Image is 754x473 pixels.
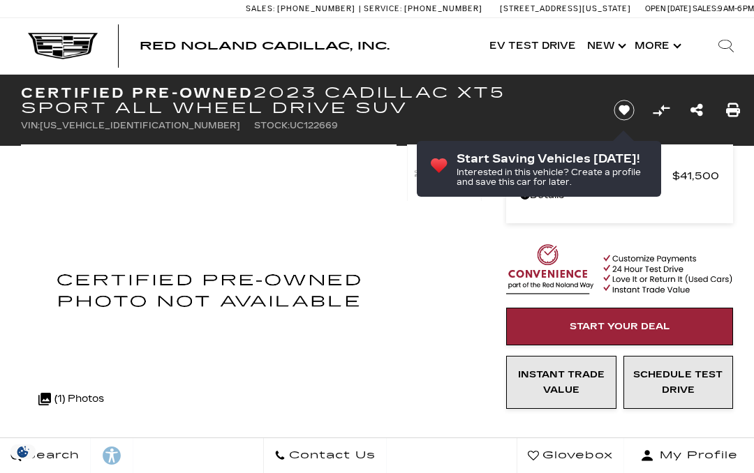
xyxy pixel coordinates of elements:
[7,444,39,459] section: Click to Open Cookie Consent Modal
[21,85,593,116] h1: 2023 Cadillac XT5 Sport All Wheel Drive SUV
[407,144,482,202] img: Certified Used 2023 Crystal White Tricoat Cadillac Sport image 1
[517,438,624,473] a: Glovebox
[21,144,397,434] img: Certified Used 2023 Crystal White Tricoat Cadillac Sport image 1
[609,99,640,121] button: Save vehicle
[570,321,670,332] span: Start Your Deal
[359,5,486,13] a: Service: [PHONE_NUMBER]
[629,18,684,74] button: More
[518,369,605,396] span: Instant Trade Value
[520,166,672,186] span: Red [PERSON_NAME]
[500,4,631,13] a: [STREET_ADDRESS][US_STATE]
[623,356,734,409] a: Schedule Test Drive
[520,166,719,186] a: Red [PERSON_NAME] $41,500
[726,100,740,120] a: Print this Certified Pre-Owned 2023 Cadillac XT5 Sport All Wheel Drive SUV
[254,121,290,130] span: Stock:
[7,444,39,459] img: Opt-Out Icon
[484,18,582,74] a: EV Test Drive
[654,446,738,465] span: My Profile
[22,446,80,465] span: Search
[506,356,616,409] a: Instant Trade Value
[582,18,629,74] a: New
[506,308,733,345] a: Start Your Deal
[140,39,390,52] span: Red Noland Cadillac, Inc.
[364,4,402,13] span: Service:
[404,4,482,13] span: [PHONE_NUMBER]
[31,382,111,416] div: (1) Photos
[286,446,376,465] span: Contact Us
[624,438,754,473] button: Open user profile menu
[520,186,719,205] a: Details
[21,121,40,130] span: VIN:
[40,121,240,130] span: [US_VEHICLE_IDENTIFICATION_NUMBER]
[672,166,719,186] span: $41,500
[718,4,754,13] span: 9 AM-6 PM
[645,4,691,13] span: Open [DATE]
[539,446,613,465] span: Glovebox
[277,4,355,13] span: [PHONE_NUMBER]
[633,369,723,396] span: Schedule Test Drive
[28,33,98,59] img: Cadillac Dark Logo with Cadillac White Text
[690,100,703,120] a: Share this Certified Pre-Owned 2023 Cadillac XT5 Sport All Wheel Drive SUV
[246,4,275,13] span: Sales:
[693,4,718,13] span: Sales:
[246,5,359,13] a: Sales: [PHONE_NUMBER]
[140,40,390,52] a: Red Noland Cadillac, Inc.
[651,100,672,121] button: Compare vehicle
[290,121,338,130] span: UC122669
[21,84,253,101] strong: Certified Pre-Owned
[263,438,387,473] a: Contact Us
